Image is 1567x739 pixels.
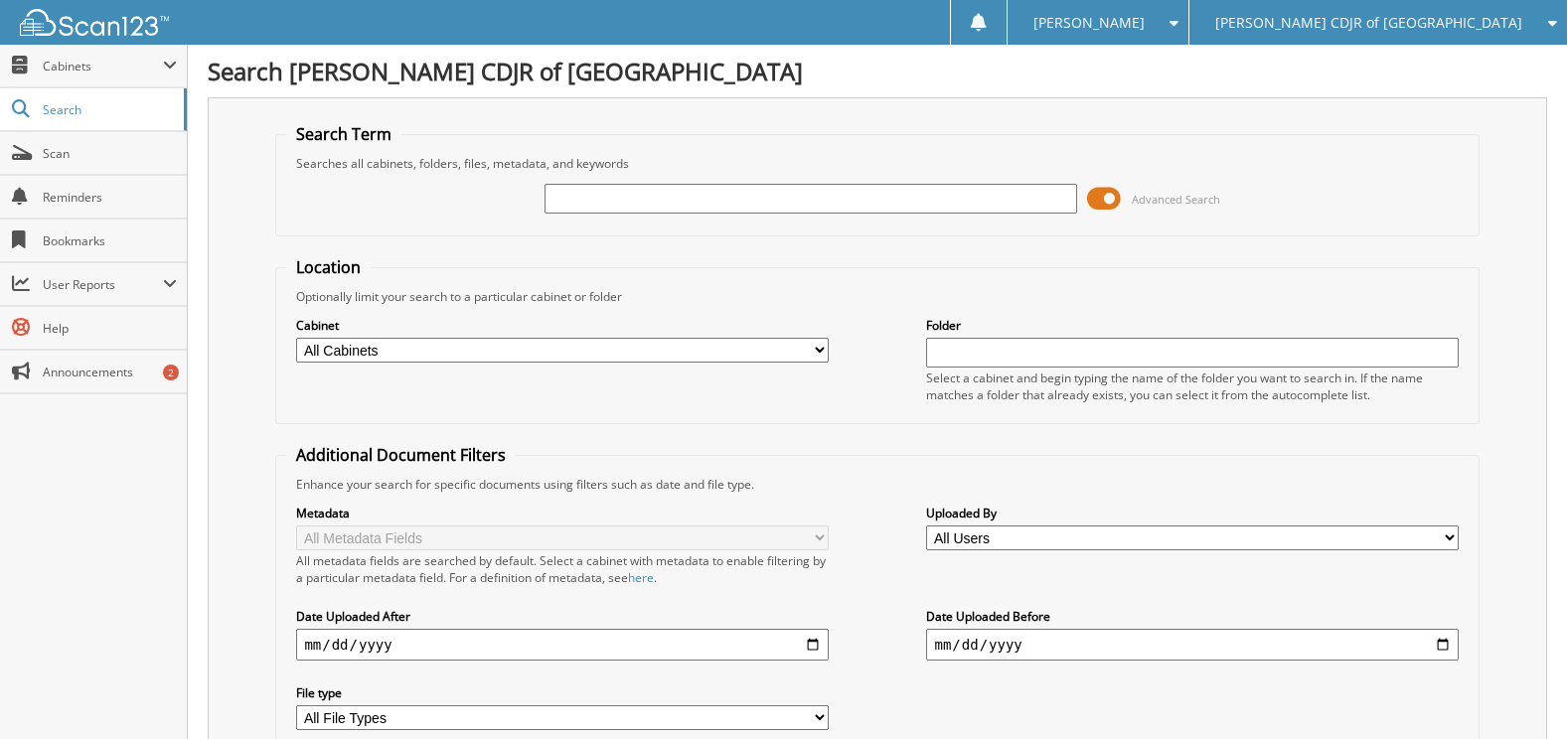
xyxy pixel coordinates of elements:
[286,444,516,466] legend: Additional Document Filters
[296,684,828,701] label: File type
[286,288,1468,305] div: Optionally limit your search to a particular cabinet or folder
[926,317,1458,334] label: Folder
[20,9,169,36] img: scan123-logo-white.svg
[43,276,163,293] span: User Reports
[926,505,1458,521] label: Uploaded By
[296,608,828,625] label: Date Uploaded After
[926,369,1458,403] div: Select a cabinet and begin typing the name of the folder you want to search in. If the name match...
[286,256,371,278] legend: Location
[926,629,1458,661] input: end
[926,608,1458,625] label: Date Uploaded Before
[43,145,177,162] span: Scan
[208,55,1547,87] h1: Search [PERSON_NAME] CDJR of [GEOGRAPHIC_DATA]
[43,189,177,206] span: Reminders
[286,476,1468,493] div: Enhance your search for specific documents using filters such as date and file type.
[1033,17,1145,29] span: [PERSON_NAME]
[296,552,828,586] div: All metadata fields are searched by default. Select a cabinet with metadata to enable filtering b...
[296,629,828,661] input: start
[1132,192,1220,207] span: Advanced Search
[163,365,179,380] div: 2
[43,101,174,118] span: Search
[43,58,163,74] span: Cabinets
[43,232,177,249] span: Bookmarks
[296,317,828,334] label: Cabinet
[43,364,177,380] span: Announcements
[1215,17,1522,29] span: [PERSON_NAME] CDJR of [GEOGRAPHIC_DATA]
[628,569,654,586] a: here
[286,123,401,145] legend: Search Term
[286,155,1468,172] div: Searches all cabinets, folders, files, metadata, and keywords
[296,505,828,521] label: Metadata
[43,320,177,337] span: Help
